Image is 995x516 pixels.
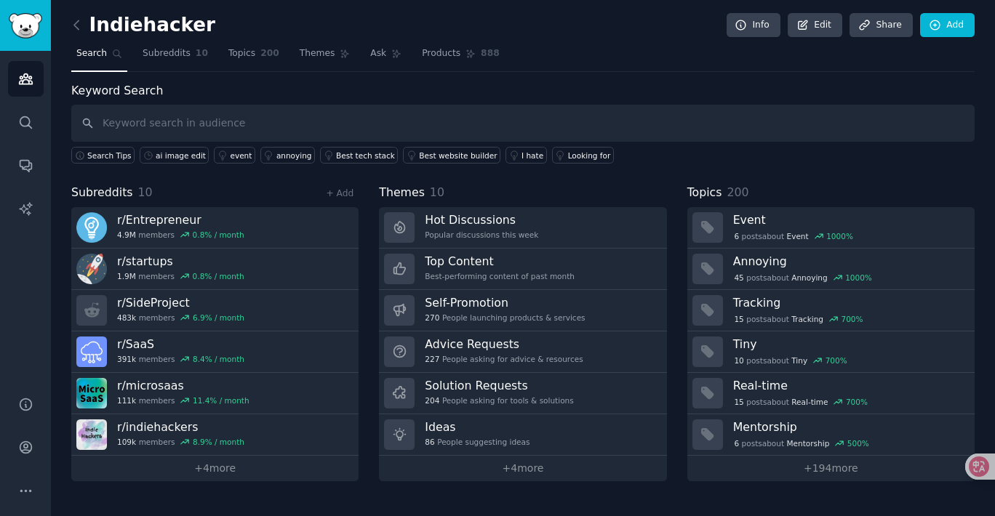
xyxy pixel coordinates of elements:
a: Mentorship6postsaboutMentorship500% [687,414,975,456]
span: Event [787,231,809,241]
h3: r/ startups [117,254,244,269]
span: Themes [300,47,335,60]
div: members [117,395,249,406]
div: 6.9 % / month [193,313,244,323]
div: 1000 % [845,273,872,283]
a: ai image edit [140,147,209,164]
span: Ask [370,47,386,60]
span: 86 [425,437,434,447]
div: ai image edit [156,150,206,161]
div: members [117,354,244,364]
img: Entrepreneur [76,212,107,243]
div: 8.4 % / month [193,354,244,364]
span: 15 [734,314,743,324]
div: members [117,313,244,323]
span: Annoying [791,273,827,283]
a: Real-time15postsaboutReal-time700% [687,373,975,414]
h3: Real-time [733,378,964,393]
span: 200 [260,47,279,60]
a: +194more [687,456,975,481]
h3: Advice Requests [425,336,583,352]
a: Ideas86People suggesting ideas [379,414,666,456]
span: 6 [734,231,739,241]
span: 391k [117,354,136,364]
span: Topics [228,47,255,60]
a: Self-Promotion270People launching products & services [379,290,666,331]
img: GummySearch logo [9,13,42,39]
div: post s about [733,313,865,326]
a: Topics200 [223,42,284,72]
h3: Top Content [425,254,575,269]
div: Best tech stack [336,150,395,161]
div: 700 % [826,355,847,366]
h3: Ideas [425,419,530,435]
a: r/Entrepreneur4.9Mmembers0.8% / month [71,207,359,249]
div: 8.9 % / month [193,437,244,447]
div: members [117,437,244,447]
div: post s about [733,395,869,408]
span: Themes [379,184,425,202]
a: Looking for [552,147,614,164]
span: 10 [734,355,743,366]
a: r/indiehackers109kmembers8.9% / month [71,414,359,456]
span: 888 [481,47,500,60]
span: 10 [430,185,444,199]
a: Search [71,42,127,72]
span: 10 [196,47,208,60]
div: Popular discussions this week [425,230,538,240]
a: Share [850,13,912,38]
div: People launching products & services [425,313,585,323]
a: Tiny10postsaboutTiny700% [687,331,975,373]
div: 700 % [846,397,868,407]
a: Tracking15postsaboutTracking700% [687,290,975,331]
img: SaaS [76,336,107,367]
h3: Tiny [733,336,964,352]
a: Edit [788,13,842,38]
div: Best-performing content of past month [425,271,575,281]
input: Keyword search in audience [71,105,975,142]
h3: Event [733,212,964,227]
a: Best website builder [403,147,500,164]
div: People suggesting ideas [425,437,530,447]
a: r/SaaS391kmembers8.4% / month [71,331,359,373]
div: People asking for advice & resources [425,354,583,364]
img: microsaas [76,378,107,408]
h3: Tracking [733,295,964,310]
button: Search Tips [71,147,135,164]
a: Event6postsaboutEvent1000% [687,207,975,249]
h3: r/ SideProject [117,295,244,310]
a: +4more [71,456,359,481]
span: 483k [117,313,136,323]
span: Tracking [791,314,823,324]
span: 109k [117,437,136,447]
a: I hate [506,147,547,164]
div: members [117,230,244,240]
a: Advice Requests227People asking for advice & resources [379,331,666,373]
span: 6 [734,438,739,448]
span: Subreddits [71,184,133,202]
span: 45 [734,273,743,283]
div: Best website builder [419,150,497,161]
a: Solution Requests204People asking for tools & solutions [379,373,666,414]
div: post s about [733,354,849,367]
span: Search [76,47,107,60]
span: 227 [425,354,439,364]
h3: r/ Entrepreneur [117,212,244,227]
div: 1000 % [826,231,853,241]
div: I hate [522,150,543,161]
div: People asking for tools & solutions [425,395,573,406]
span: 270 [425,313,439,323]
a: Ask [365,42,407,72]
div: members [117,271,244,281]
h3: Solution Requests [425,378,573,393]
a: Add [920,13,975,38]
span: 204 [425,395,439,406]
div: post s about [733,271,874,284]
a: r/microsaas111kmembers11.4% / month [71,373,359,414]
a: Products888 [417,42,504,72]
div: 500 % [847,438,869,448]
span: 10 [138,185,153,199]
span: Tiny [791,355,807,366]
label: Keyword Search [71,84,163,97]
a: +4more [379,456,666,481]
